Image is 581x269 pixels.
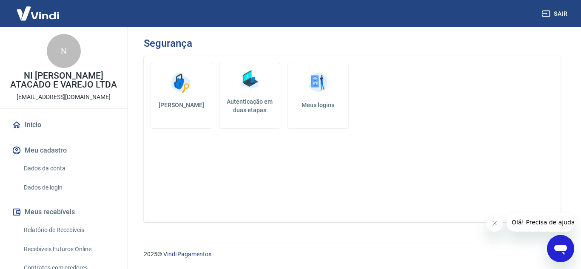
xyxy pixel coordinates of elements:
[287,63,349,129] a: Meus logins
[163,251,211,258] a: Vindi Pagamentos
[47,34,81,68] div: N
[144,37,192,49] h3: Segurança
[237,67,262,92] img: Autenticação em duas etapas
[486,215,503,232] iframe: Fechar mensagem
[158,101,205,109] h5: [PERSON_NAME]
[20,160,117,177] a: Dados da conta
[223,97,277,114] h5: Autenticação em duas etapas
[20,241,117,258] a: Recebíveis Futuros Online
[151,63,212,129] a: [PERSON_NAME]
[168,70,194,96] img: Alterar senha
[10,116,117,134] a: Início
[5,6,71,13] span: Olá! Precisa de ajuda?
[144,250,561,259] p: 2025 ©
[507,213,574,232] iframe: Mensagem da empresa
[547,235,574,262] iframe: Botão para abrir a janela de mensagens
[20,179,117,196] a: Dados de login
[305,70,331,96] img: Meus logins
[17,93,111,102] p: [EMAIL_ADDRESS][DOMAIN_NAME]
[10,141,117,160] button: Meu cadastro
[7,71,120,89] p: NI [PERSON_NAME] ATACADO E VAREJO LTDA
[540,6,571,22] button: Sair
[10,203,117,221] button: Meus recebíveis
[219,63,281,129] a: Autenticação em duas etapas
[10,0,66,26] img: Vindi
[20,221,117,239] a: Relatório de Recebíveis
[294,101,342,109] h5: Meus logins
